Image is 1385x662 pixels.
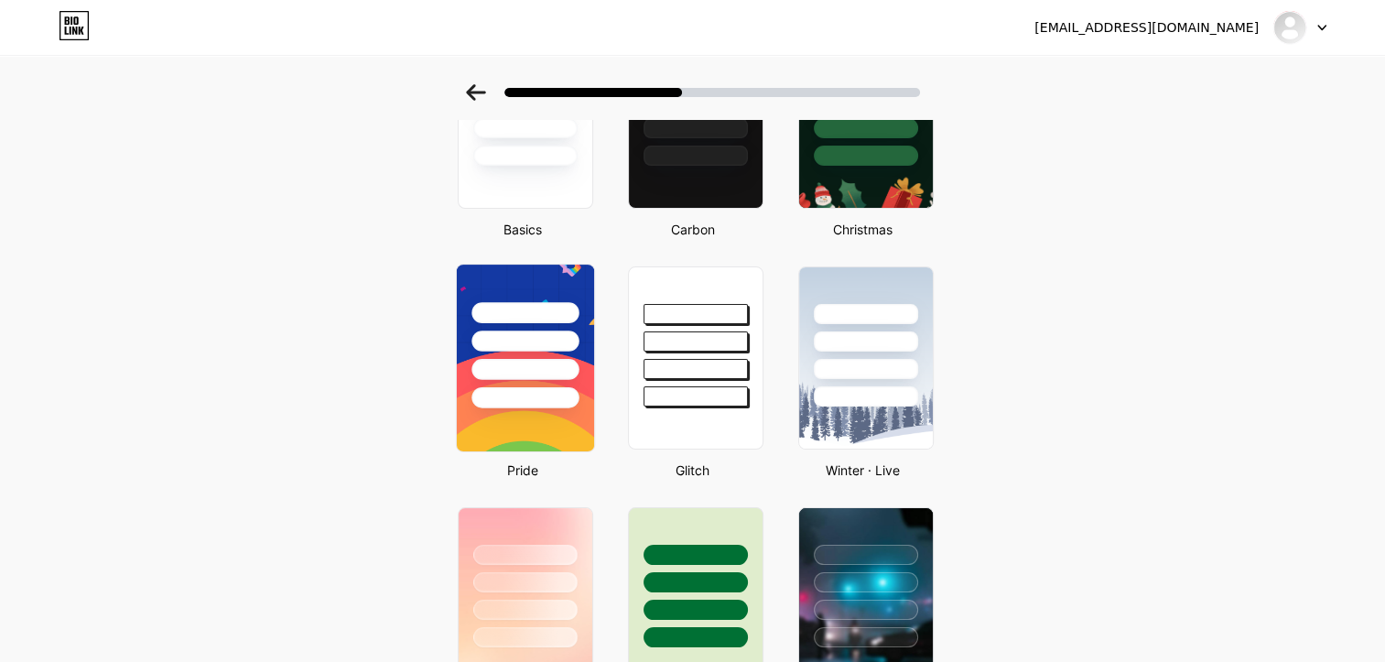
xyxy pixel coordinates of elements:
[452,220,593,239] div: Basics
[793,220,934,239] div: Christmas
[793,461,934,480] div: Winter · Live
[1272,10,1307,45] img: adilshaikh85
[622,461,763,480] div: Glitch
[452,461,593,480] div: Pride
[456,265,593,451] img: pride-mobile.png
[1034,18,1259,38] div: [EMAIL_ADDRESS][DOMAIN_NAME]
[622,220,763,239] div: Carbon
